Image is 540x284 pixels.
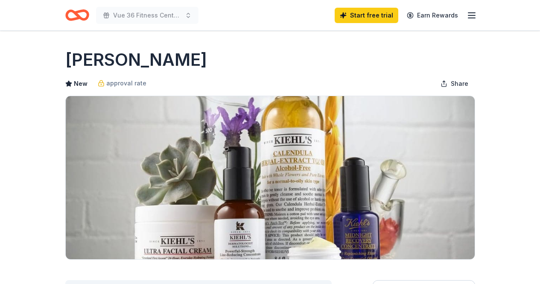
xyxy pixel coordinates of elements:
button: Share [434,75,475,92]
a: Earn Rewards [402,8,463,23]
button: Vue 36 Fitness Center Opening [96,7,198,24]
a: Home [65,5,89,25]
a: approval rate [98,78,146,88]
h1: [PERSON_NAME] [65,48,207,72]
span: Vue 36 Fitness Center Opening [113,10,181,20]
img: Image for Kiehl's [66,96,475,259]
span: Share [451,79,468,89]
a: Start free trial [335,8,398,23]
span: approval rate [106,78,146,88]
span: New [74,79,88,89]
